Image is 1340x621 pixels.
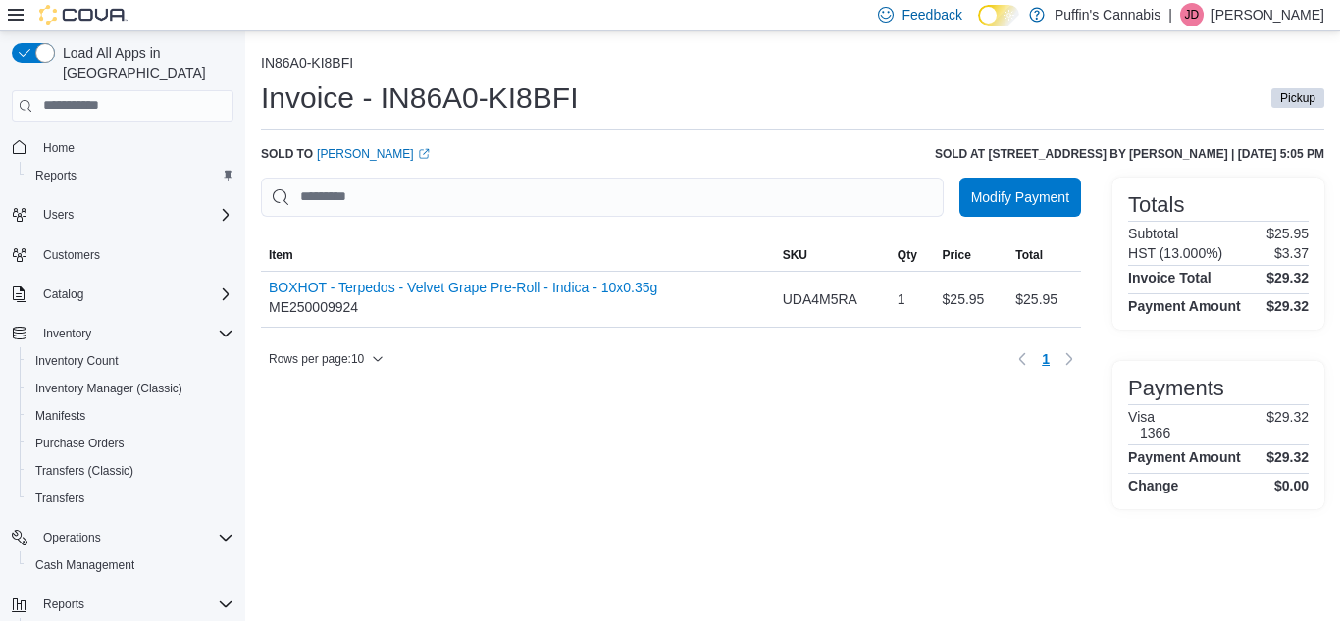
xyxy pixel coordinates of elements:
div: $25.95 [935,280,1008,319]
span: Catalog [43,286,83,302]
h4: Payment Amount [1128,449,1241,465]
span: Purchase Orders [27,432,233,455]
button: Operations [4,524,241,551]
nav: Pagination for table: MemoryTable from EuiInMemoryTable [1010,343,1081,375]
h3: Payments [1128,377,1224,400]
button: Page 1 of 1 [1034,343,1057,375]
button: Reports [35,593,92,616]
span: Manifests [27,404,233,428]
button: Inventory Manager (Classic) [20,375,241,402]
button: Qty [890,239,935,271]
button: Reports [20,162,241,189]
button: Catalog [4,281,241,308]
button: Inventory [35,322,99,345]
ul: Pagination for table: MemoryTable from EuiInMemoryTable [1034,343,1057,375]
button: Modify Payment [959,178,1081,217]
h6: HST (13.000%) [1128,245,1222,261]
a: Customers [35,243,108,267]
span: Customers [35,242,233,267]
button: BOXHOT - Terpedos - Velvet Grape Pre-Roll - Indica - 10x0.35g [269,280,657,295]
span: Item [269,247,293,263]
h6: Sold at [STREET_ADDRESS] by [PERSON_NAME] | [DATE] 5:05 PM [935,146,1324,162]
span: Transfers [35,491,84,506]
button: Catalog [35,283,91,306]
button: Home [4,133,241,162]
span: Customers [43,247,100,263]
span: Cash Management [35,557,134,573]
button: Users [35,203,81,227]
p: Puffin's Cannabis [1055,3,1160,26]
span: Transfers (Classic) [35,463,133,479]
span: 1 [1042,349,1050,369]
button: SKU [775,239,890,271]
span: Inventory Manager (Classic) [27,377,233,400]
button: Transfers (Classic) [20,457,241,485]
button: Users [4,201,241,229]
span: Transfers [27,487,233,510]
div: $25.95 [1007,280,1081,319]
span: Reports [43,596,84,612]
a: Inventory Manager (Classic) [27,377,190,400]
span: Inventory Manager (Classic) [35,381,182,396]
span: Transfers (Classic) [27,459,233,483]
div: Justin Dicks [1180,3,1204,26]
p: $29.32 [1266,409,1309,440]
button: Total [1007,239,1081,271]
h3: Totals [1128,193,1184,217]
input: This is a search bar. As you type, the results lower in the page will automatically filter. [261,178,944,217]
h6: Visa [1128,409,1170,425]
h4: $29.32 [1266,298,1309,314]
button: Purchase Orders [20,430,241,457]
button: Reports [4,591,241,618]
button: Rows per page:10 [261,347,391,371]
a: Transfers [27,487,92,510]
div: 1 [890,280,935,319]
span: Total [1015,247,1043,263]
a: Transfers (Classic) [27,459,141,483]
h4: $0.00 [1274,478,1309,493]
p: $25.95 [1266,226,1309,241]
button: Manifests [20,402,241,430]
span: Price [943,247,971,263]
h4: Payment Amount [1128,298,1241,314]
span: Rows per page : 10 [269,351,364,367]
span: Pickup [1280,89,1315,107]
span: Reports [27,164,233,187]
h4: Change [1128,478,1178,493]
div: ME250009924 [269,280,657,319]
span: Qty [898,247,917,263]
span: Inventory [35,322,233,345]
span: Pickup [1271,88,1324,108]
span: Home [43,140,75,156]
span: Inventory [43,326,91,341]
a: Cash Management [27,553,142,577]
span: UDA4M5RA [783,287,857,311]
button: Inventory [4,320,241,347]
button: Transfers [20,485,241,512]
a: Inventory Count [27,349,127,373]
span: SKU [783,247,807,263]
span: Modify Payment [971,187,1069,207]
span: Inventory Count [35,353,119,369]
span: Purchase Orders [35,436,125,451]
span: Operations [35,526,233,549]
button: Cash Management [20,551,241,579]
p: | [1168,3,1172,26]
a: [PERSON_NAME]External link [317,146,430,162]
svg: External link [418,148,430,160]
span: Manifests [35,408,85,424]
span: Users [35,203,233,227]
span: Feedback [902,5,961,25]
span: Home [35,135,233,160]
a: Reports [27,164,84,187]
a: Home [35,136,82,160]
nav: An example of EuiBreadcrumbs [261,55,1324,75]
button: Next page [1057,347,1081,371]
p: $3.37 [1274,245,1309,261]
span: Inventory Count [27,349,233,373]
span: JD [1185,3,1200,26]
p: [PERSON_NAME] [1211,3,1324,26]
span: Catalog [35,283,233,306]
span: Users [43,207,74,223]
